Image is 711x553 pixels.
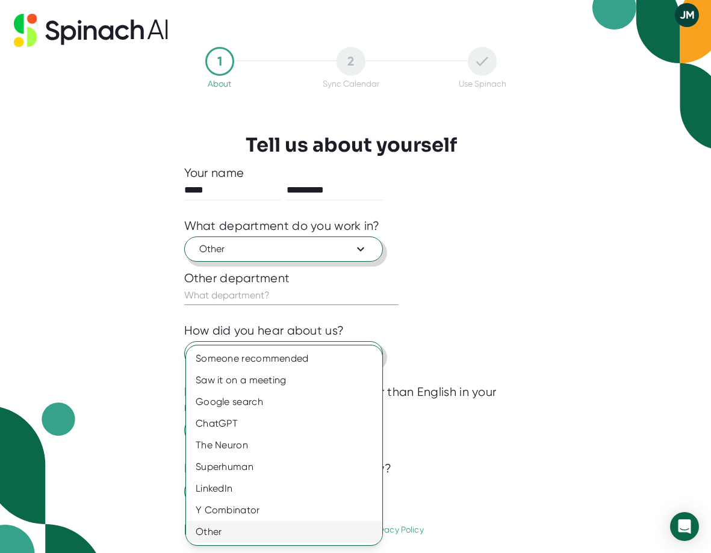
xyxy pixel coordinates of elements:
[186,478,382,499] div: LinkedIn
[186,413,382,434] div: ChatGPT
[186,456,382,478] div: Superhuman
[186,521,382,543] div: Other
[186,434,382,456] div: The Neuron
[670,512,699,541] div: Open Intercom Messenger
[186,499,382,521] div: Y Combinator
[186,391,382,413] div: Google search
[186,369,382,391] div: Saw it on a meeting
[186,348,382,369] div: Someone recommended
